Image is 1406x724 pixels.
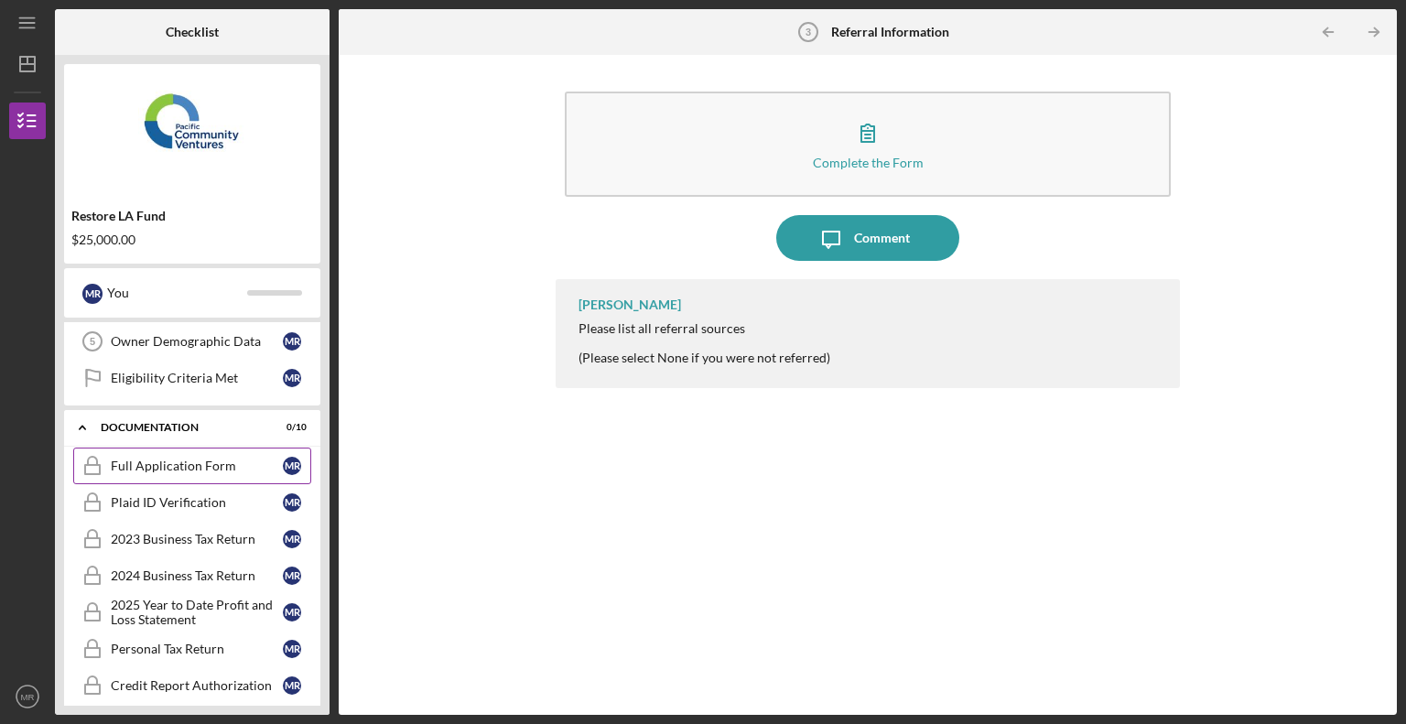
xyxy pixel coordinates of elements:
div: M R [283,332,301,351]
div: 2024 Business Tax Return [111,568,283,583]
div: M R [283,493,301,512]
div: 0 / 10 [274,422,307,433]
div: M R [283,640,301,658]
div: Eligibility Criteria Met [111,371,283,385]
div: You [107,277,247,308]
div: M R [283,457,301,475]
tspan: 3 [806,27,811,38]
div: Personal Tax Return [111,642,283,656]
div: M R [82,284,103,304]
a: 2024 Business Tax ReturnMR [73,557,311,594]
img: Product logo [64,73,320,183]
a: Personal Tax ReturnMR [73,631,311,667]
div: Please list all referral sources [579,321,830,336]
div: (Please select None if you were not referred) [579,351,830,365]
div: M R [283,530,301,548]
a: Full Application FormMR [73,448,311,484]
div: M R [283,369,301,387]
div: Complete the Form [813,156,924,169]
button: Complete the Form [565,92,1171,197]
b: Checklist [166,25,219,39]
a: Plaid ID VerificationMR [73,484,311,521]
a: 2025 Year to Date Profit and Loss StatementMR [73,594,311,631]
div: M R [283,676,301,695]
b: Referral Information [831,25,949,39]
a: 5Owner Demographic DataMR [73,323,311,360]
text: MR [21,692,35,702]
div: M R [283,603,301,621]
a: Credit Report AuthorizationMR [73,667,311,704]
div: Comment [854,215,910,261]
a: 2023 Business Tax ReturnMR [73,521,311,557]
button: Comment [776,215,959,261]
div: [PERSON_NAME] [579,297,681,312]
div: Documentation [101,422,261,433]
a: Eligibility Criteria MetMR [73,360,311,396]
div: Owner Demographic Data [111,334,283,349]
div: Credit Report Authorization [111,678,283,693]
tspan: 5 [90,336,95,347]
div: 2023 Business Tax Return [111,532,283,546]
button: MR [9,678,46,715]
div: Full Application Form [111,459,283,473]
div: Restore LA Fund [71,209,313,223]
div: 2025 Year to Date Profit and Loss Statement [111,598,283,627]
div: M R [283,567,301,585]
div: $25,000.00 [71,232,313,247]
div: Plaid ID Verification [111,495,283,510]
